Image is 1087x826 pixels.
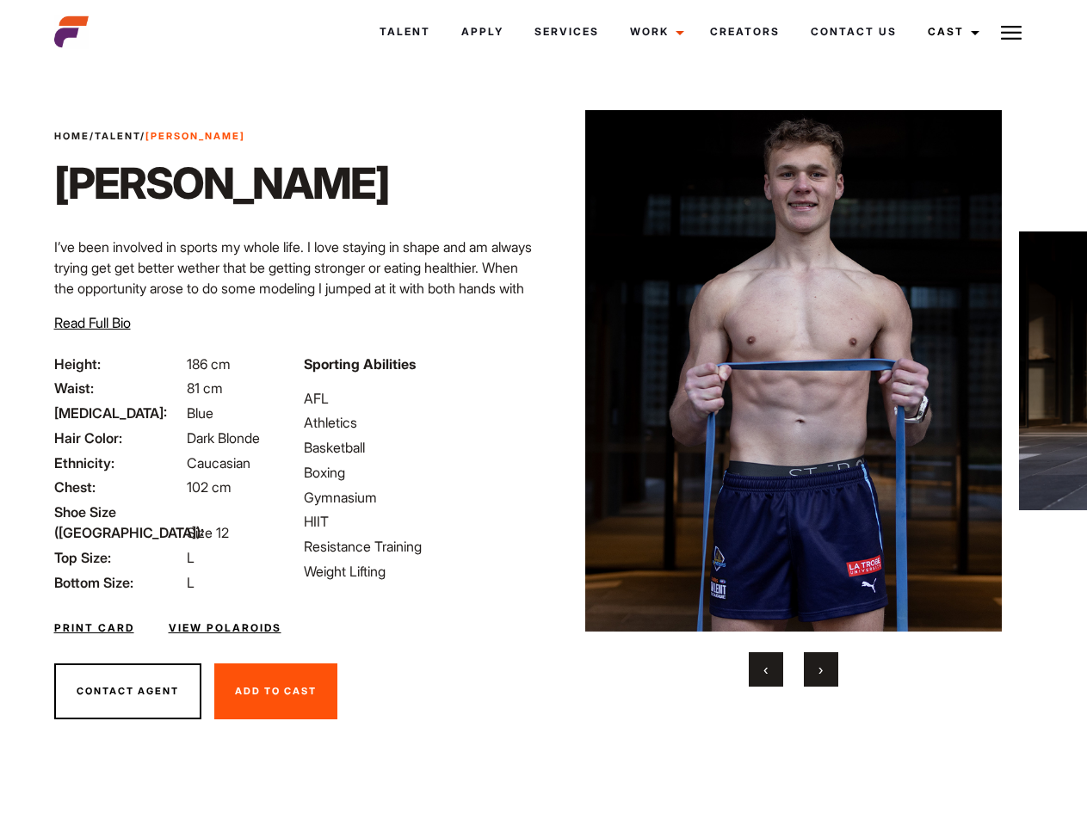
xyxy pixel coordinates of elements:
[54,354,183,374] span: Height:
[304,437,533,458] li: Basketball
[695,9,795,55] a: Creators
[304,412,533,433] li: Athletics
[187,404,213,422] span: Blue
[364,9,446,55] a: Talent
[54,403,183,423] span: [MEDICAL_DATA]:
[187,429,260,447] span: Dark Blonde
[54,312,131,333] button: Read Full Bio
[187,574,195,591] span: L
[763,661,768,678] span: Previous
[54,157,389,209] h1: [PERSON_NAME]
[54,130,90,142] a: Home
[304,561,533,582] li: Weight Lifting
[615,9,695,55] a: Work
[54,129,245,144] span: / /
[54,620,134,636] a: Print Card
[145,130,245,142] strong: [PERSON_NAME]
[54,15,89,49] img: cropped-aefm-brand-fav-22-square.png
[54,502,183,543] span: Shoe Size ([GEOGRAPHIC_DATA]):
[235,685,317,697] span: Add To Cast
[54,477,183,497] span: Chest:
[54,428,183,448] span: Hair Color:
[187,478,232,496] span: 102 cm
[214,663,337,720] button: Add To Cast
[912,9,990,55] a: Cast
[187,454,250,472] span: Caucasian
[54,663,201,720] button: Contact Agent
[54,453,183,473] span: Ethnicity:
[304,355,416,373] strong: Sporting Abilities
[519,9,615,55] a: Services
[304,462,533,483] li: Boxing
[304,536,533,557] li: Resistance Training
[169,620,281,636] a: View Polaroids
[54,572,183,593] span: Bottom Size:
[187,355,231,373] span: 186 cm
[304,511,533,532] li: HIIT
[54,237,534,381] p: I’ve been involved in sports my whole life. I love staying in shape and am always trying get get ...
[187,549,195,566] span: L
[187,379,223,397] span: 81 cm
[1001,22,1022,43] img: Burger icon
[54,547,183,568] span: Top Size:
[304,487,533,508] li: Gymnasium
[187,524,229,541] span: Size 12
[95,130,140,142] a: Talent
[54,314,131,331] span: Read Full Bio
[304,388,533,409] li: AFL
[795,9,912,55] a: Contact Us
[818,661,823,678] span: Next
[54,378,183,398] span: Waist:
[446,9,519,55] a: Apply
